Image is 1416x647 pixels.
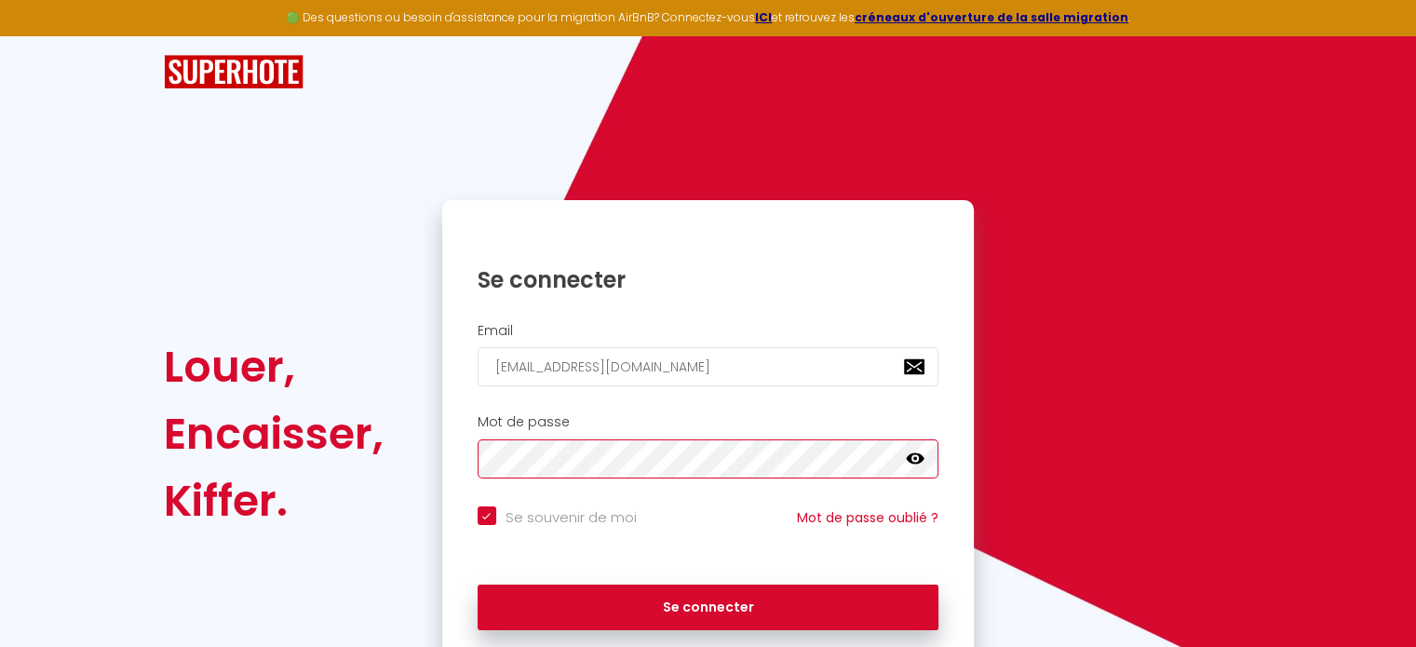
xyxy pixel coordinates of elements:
img: SuperHote logo [164,55,303,89]
button: Se connecter [478,585,939,631]
input: Ton Email [478,347,939,386]
h1: Se connecter [478,265,939,294]
div: Encaisser, [164,400,384,467]
a: créneaux d'ouverture de la salle migration [855,9,1128,25]
button: Ouvrir le widget de chat LiveChat [15,7,71,63]
h2: Mot de passe [478,414,939,430]
div: Kiffer. [164,467,384,534]
div: Louer, [164,333,384,400]
a: ICI [755,9,772,25]
a: Mot de passe oublié ? [797,508,938,527]
h2: Email [478,323,939,339]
